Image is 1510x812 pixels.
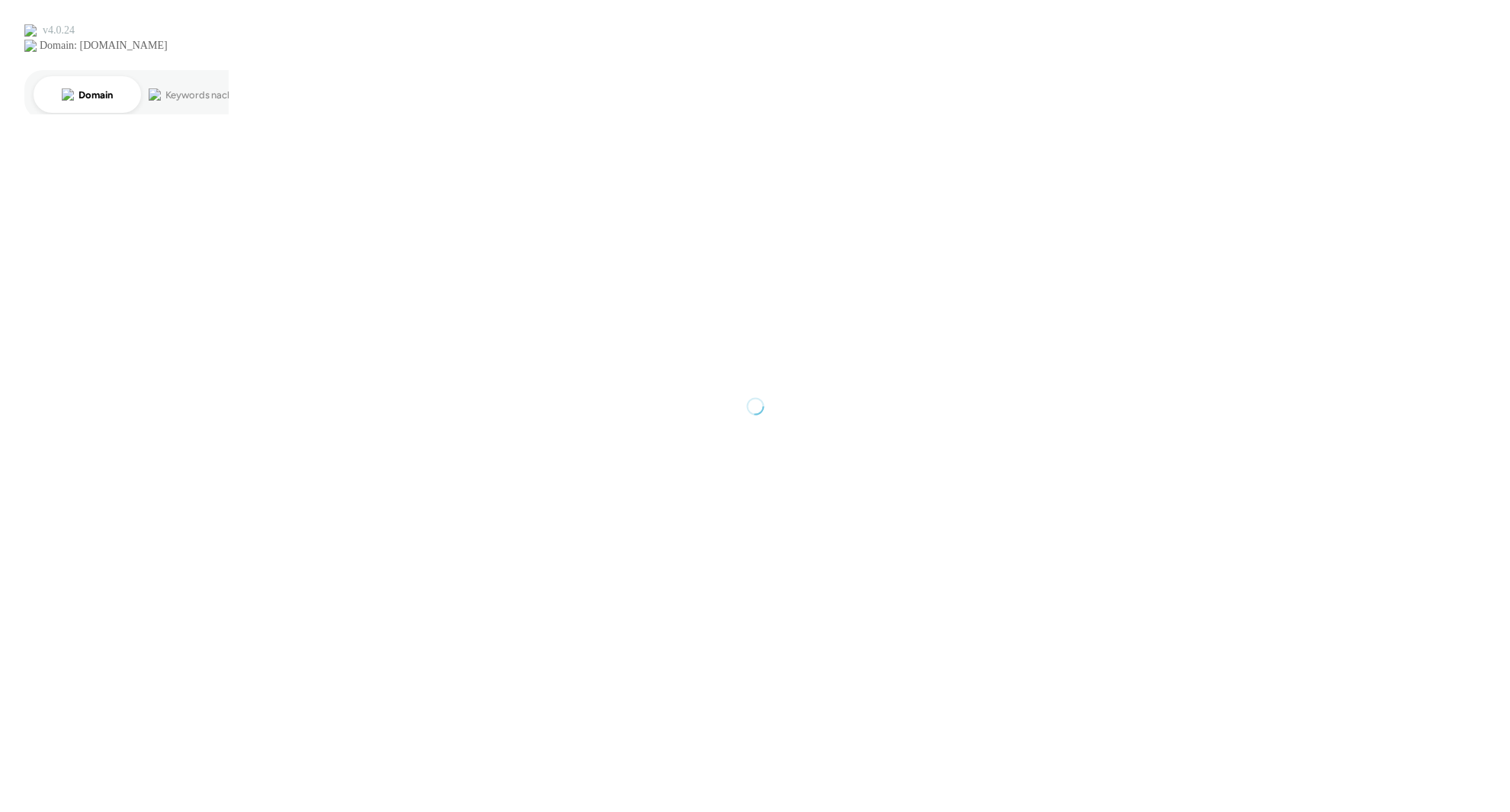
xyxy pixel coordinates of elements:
img: logo_orange.svg [24,24,37,37]
div: Domain [79,90,112,100]
img: tab_domain_overview_orange.svg [62,88,74,101]
img: website_grey.svg [24,40,37,52]
img: tab_keywords_by_traffic_grey.svg [149,88,161,101]
div: v 4.0.24 [43,24,75,37]
div: Domain: [DOMAIN_NAME] [40,40,168,52]
div: Keywords nach Traffic [165,90,263,100]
